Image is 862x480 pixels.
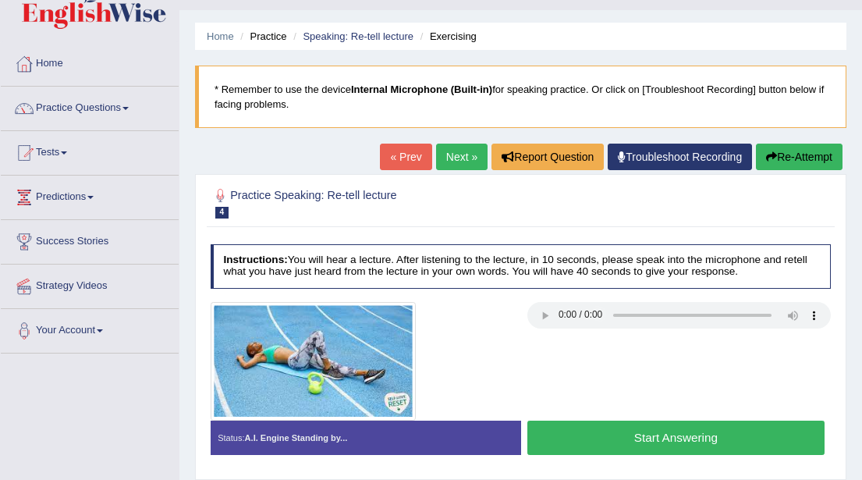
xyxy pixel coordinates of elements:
a: Your Account [1,309,179,348]
button: Re-Attempt [756,144,842,170]
span: 4 [215,207,229,219]
a: Practice Questions [1,87,179,126]
a: Next » [436,144,488,170]
a: Troubleshoot Recording [608,144,752,170]
h4: You will hear a lecture. After listening to the lecture, in 10 seconds, please speak into the mic... [211,244,832,289]
button: Start Answering [527,421,825,454]
strong: A.I. Engine Standing by... [245,433,348,443]
li: Practice [236,29,286,44]
a: « Prev [380,144,431,170]
a: Predictions [1,176,179,215]
b: Instructions: [223,254,287,265]
a: Success Stories [1,220,179,259]
a: Home [1,42,179,81]
a: Strategy Videos [1,265,179,304]
a: Speaking: Re-tell lecture [303,30,413,42]
button: Report Question [491,144,604,170]
a: Tests [1,131,179,170]
b: Internal Microphone (Built-in) [351,84,492,95]
li: Exercising [417,29,477,44]
a: Home [207,30,234,42]
div: Status: [211,421,521,455]
h2: Practice Speaking: Re-tell lecture [211,186,595,219]
blockquote: * Remember to use the device for speaking practice. Or click on [Troubleshoot Recording] button b... [195,66,846,128]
